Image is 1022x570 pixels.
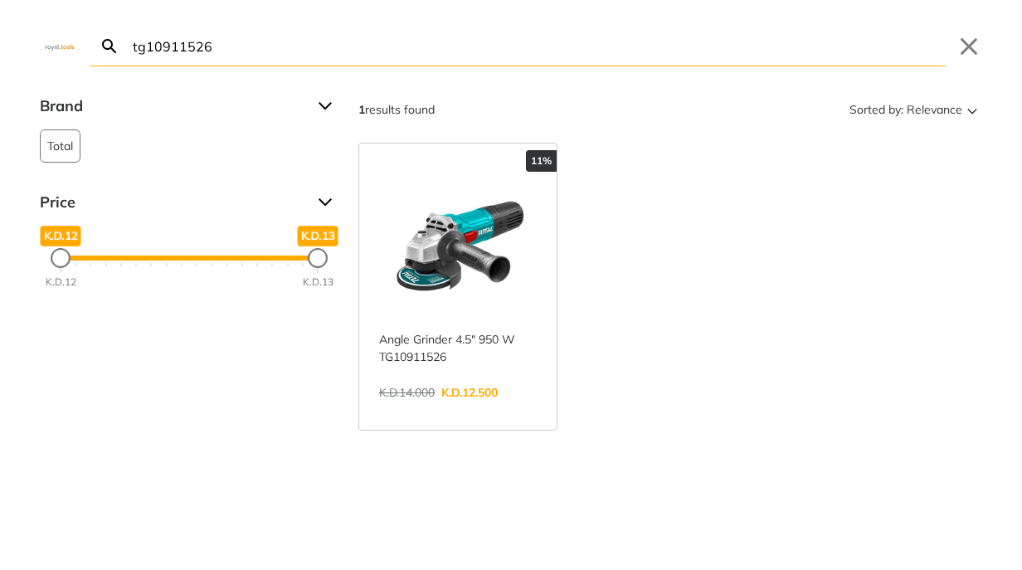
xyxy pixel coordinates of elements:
div: Maximum Price [308,248,328,268]
div: K.D.12 [46,275,76,290]
div: 11% [526,150,557,172]
input: Search… [129,27,946,66]
div: Minimum Price [51,248,71,268]
span: Price [40,189,305,216]
img: Close [40,42,80,50]
span: Total [47,130,73,162]
div: K.D.13 [303,275,333,290]
svg: Search [100,37,119,56]
div: results found [358,96,435,123]
button: Close [956,33,982,60]
strong: 1 [358,102,365,117]
span: Relevance [907,96,962,123]
svg: Sort [962,100,982,119]
span: Brand [40,93,305,119]
button: Sorted by:Relevance Sort [846,96,982,123]
button: Total [40,129,80,163]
